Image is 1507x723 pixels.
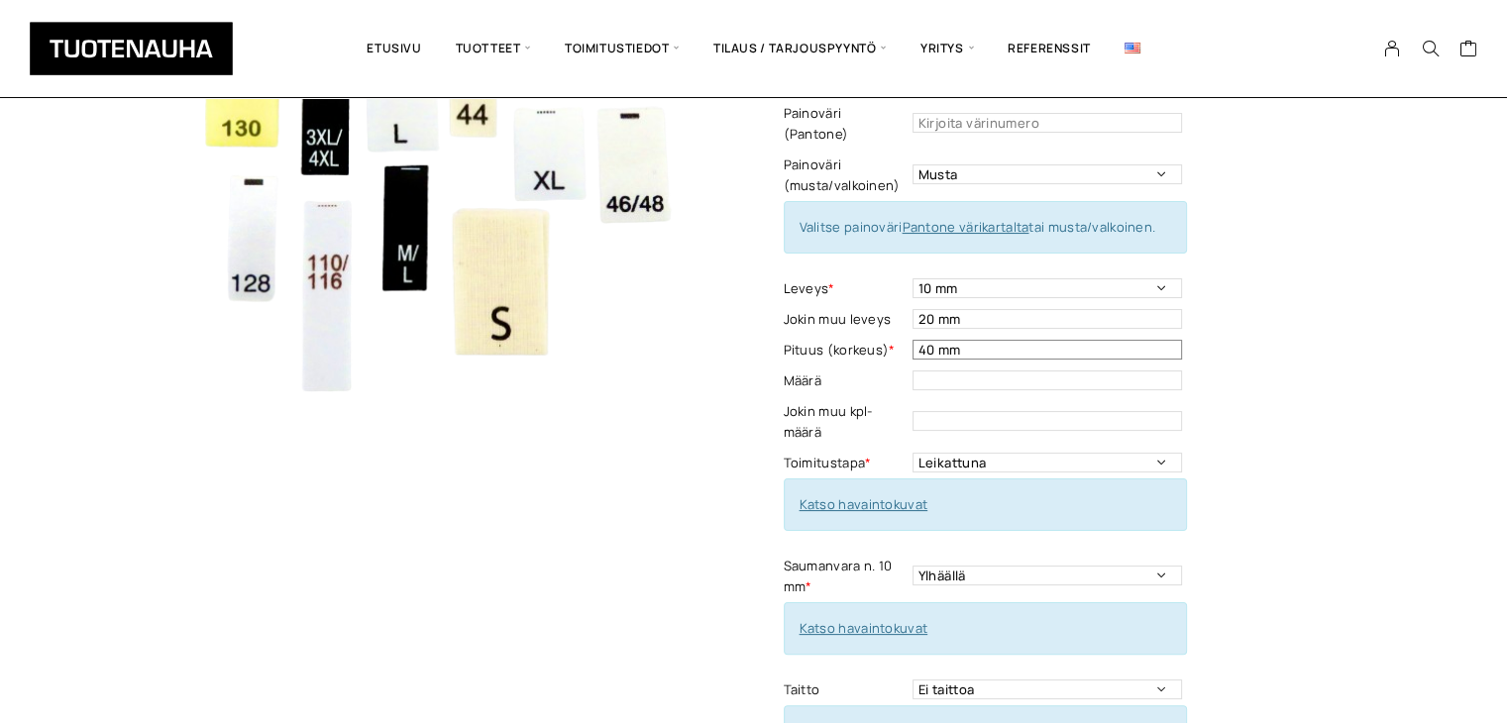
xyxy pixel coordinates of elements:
[350,15,438,82] a: Etusivu
[784,340,908,361] label: Pituus (korkeus)
[784,679,908,700] label: Taitto
[548,15,697,82] span: Toimitustiedot
[1125,43,1140,53] img: English
[439,15,548,82] span: Tuotteet
[784,370,908,391] label: Määrä
[784,103,908,145] label: Painoväri (Pantone)
[1411,40,1449,57] button: Search
[1373,40,1412,57] a: My Account
[800,495,928,513] a: Katso havaintokuvat
[697,15,904,82] span: Tilaus / Tarjouspyyntö
[784,278,908,299] label: Leveys
[800,218,1156,236] span: Valitse painoväri tai musta/valkoinen.
[800,619,928,637] a: Katso havaintokuvat
[784,453,908,473] label: Toimitustapa
[913,113,1182,133] input: Kirjoita värinumero
[784,556,908,597] label: Saumanvara n. 10 mm
[784,401,908,443] label: Jokin muu kpl-määrä
[784,155,908,196] label: Painoväri (musta/valkoinen)
[784,309,908,330] label: Jokin muu leveys
[902,218,1028,236] a: Pantone värikartalta
[991,15,1108,82] a: Referenssit
[1458,39,1477,62] a: Cart
[904,15,991,82] span: Yritys
[30,22,233,75] img: Tuotenauha Oy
